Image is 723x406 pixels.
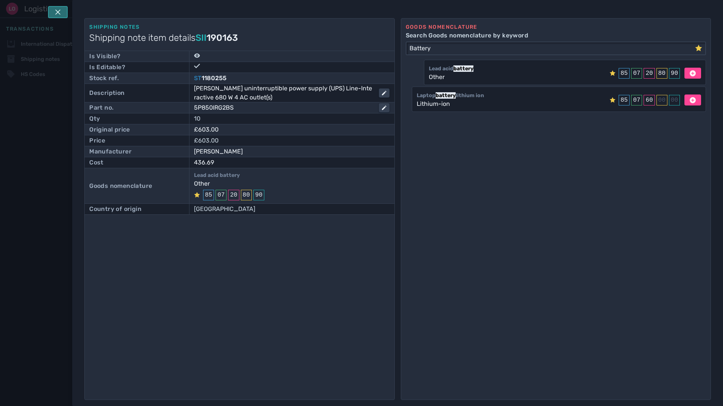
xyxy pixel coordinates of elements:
div: 436.69 [194,158,379,167]
h1: Shipping note item details [89,31,389,45]
div: Is Editable? [89,63,125,72]
div: Country of origin [89,205,141,214]
div: [PERSON_NAME] [194,147,379,156]
mark: battery [436,92,456,99]
label: Search Goods nomenclature by keyword [406,31,706,40]
div: [PERSON_NAME] uninterruptible power supply (UPS) Line-Interactive 680 W 4 AC outlet(s) [194,84,373,102]
div: 00 [669,95,680,105]
div: £603.00 [194,125,379,134]
mark: battery [453,65,473,72]
div: 07 [216,190,227,200]
div: Lithium-ion [417,99,475,108]
div: Other [429,73,465,82]
div: Qty [89,114,100,123]
div: Other [194,179,389,188]
div: 10 [194,114,389,123]
div: 90 [253,190,264,200]
div: Original price [89,125,130,134]
div: Description [89,88,124,98]
div: Stock ref. [89,74,119,83]
span: ST [194,74,202,82]
div: Part no. [89,103,113,112]
div: Laptop lithium ion [417,91,484,99]
div: 07 [631,95,642,105]
div: 00 [656,95,667,105]
span: SII [195,33,206,43]
div: 85 [619,68,630,79]
span: 190163 [206,33,238,43]
span: 1180255 [202,74,227,82]
div: 90 [669,68,680,79]
div: Manufacturer [89,147,132,156]
div: 5P850IRG2BS [194,103,373,112]
button: Tap escape key to close [48,6,68,18]
div: 07 [631,68,642,79]
input: Search Goods nomenclature by keyword [406,42,695,54]
div: 60 [644,95,655,105]
div: Cost [89,158,104,167]
div: 20 [228,190,239,200]
div: Is Visible? [89,52,120,61]
div: Lead acid [429,65,475,73]
div: Goods nomenclature [406,23,706,31]
div: 80 [656,68,667,79]
div: Price [89,136,105,145]
div: £603.00 [194,136,389,145]
div: 85 [203,190,214,200]
div: Shipping notes [89,23,389,31]
div: 20 [644,68,655,79]
p: Lead acid battery [194,171,389,179]
div: 80 [241,190,252,200]
div: [GEOGRAPHIC_DATA] [194,205,389,214]
div: Goods nomenclature [89,181,152,191]
div: 85 [619,95,630,105]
